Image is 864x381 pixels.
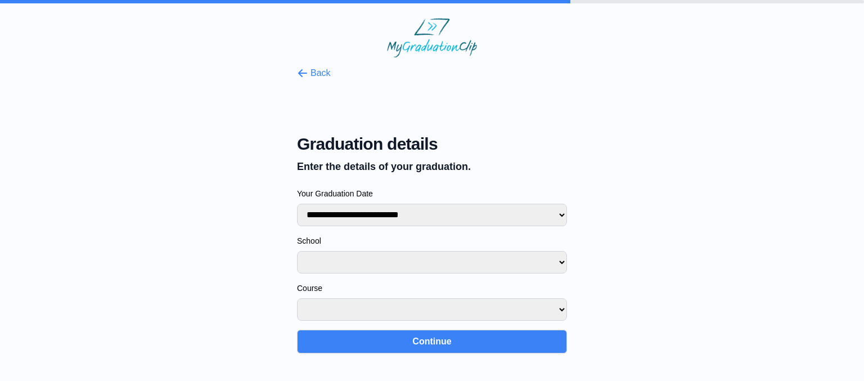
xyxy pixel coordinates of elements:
img: MyGraduationClip [387,18,477,57]
button: Continue [297,330,567,353]
label: Course [297,283,567,294]
label: Your Graduation Date [297,188,567,199]
label: School [297,235,567,246]
span: Graduation details [297,134,567,154]
button: Back [297,66,331,80]
p: Enter the details of your graduation. [297,159,567,174]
